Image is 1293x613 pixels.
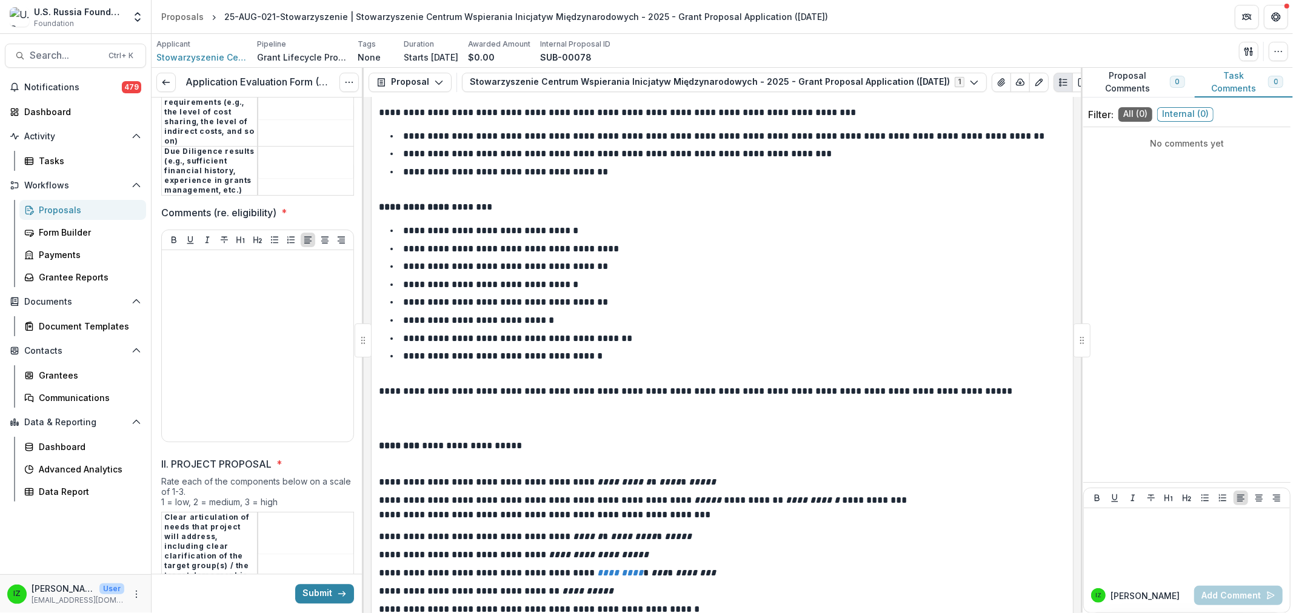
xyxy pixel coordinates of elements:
button: Align Left [1234,491,1248,505]
p: Starts [DATE] [404,51,458,64]
a: Grantee Reports [19,267,146,287]
p: Tags [358,39,376,50]
button: Plaintext view [1054,73,1073,92]
button: Proposal [369,73,452,92]
button: Open Workflows [5,176,146,195]
div: Payments [39,248,136,261]
button: View Attached Files [992,73,1011,92]
div: Dashboard [39,440,136,453]
a: Communications [19,388,146,408]
div: Igor Zevelev [13,590,21,598]
div: Advanced Analytics [39,463,136,475]
span: 479 [122,81,141,93]
a: Advanced Analytics [19,459,146,479]
div: Dashboard [24,105,136,118]
p: II. PROJECT PROPOSAL [161,457,272,471]
button: Heading 1 [1161,491,1176,505]
button: Align Left [301,233,315,247]
p: [EMAIL_ADDRESS][DOMAIN_NAME] [32,595,124,606]
button: Heading 2 [1180,491,1194,505]
p: Filter: [1088,107,1114,122]
div: Tasks [39,154,136,167]
div: Proposals [39,204,136,216]
div: U.S. Russia Foundation [34,5,124,18]
span: Documents [24,297,127,307]
div: Proposals [161,10,204,23]
button: Open Activity [5,127,146,146]
p: Grant Lifecycle Process [257,51,348,64]
div: Rate each of the components below on a scale of 1-3. 1 = low, 2 = medium, 3 = high [161,476,354,512]
a: Dashboard [5,102,146,122]
p: Awarded Amount [468,39,530,50]
a: Form Builder [19,222,146,242]
span: Foundation [34,18,74,29]
div: Communications [39,391,136,404]
button: Submit [295,584,354,603]
button: Underline [1108,491,1122,505]
button: Options [339,73,359,92]
div: Igor Zevelev [1095,592,1101,598]
a: Payments [19,245,146,265]
button: Align Center [1252,491,1266,505]
button: Strike [1144,491,1158,505]
button: Bold [1090,491,1104,505]
p: [PERSON_NAME] [32,582,95,595]
button: Align Center [318,233,332,247]
a: Document Templates [19,316,146,336]
button: Bold [167,233,181,247]
a: Grantees [19,365,146,385]
span: Internal ( 0 ) [1157,107,1214,122]
button: Italicize [1126,491,1140,505]
p: User [99,583,124,594]
button: Ordered List [284,233,298,247]
p: Duration [404,39,434,50]
button: Bullet List [267,233,282,247]
th: Due Diligence results (e.g., sufficient financial history, experience in grants management, etc.) [162,146,258,195]
div: Document Templates [39,320,136,333]
button: Search... [5,44,146,68]
button: Bullet List [1198,491,1212,505]
span: 0 [1274,78,1278,86]
th: Clear articulation of needs that project will address, including clear clarification of the targe... [162,512,258,580]
a: Data Report [19,482,146,502]
a: Stowarzyszenie Centrum Wspierania Inicjatyw Międzynarodowych [156,51,247,64]
span: Contacts [24,346,127,356]
div: Grantee Reports [39,271,136,283]
p: Comments (re. eligibility) [161,205,276,220]
button: Stowarzyszenie Centrum Wspierania Inicjatyw Międzynarodowych - 2025 - Grant Proposal Application ... [462,73,987,92]
div: 25-AUG-021-Stowarzyszenie | Stowarzyszenie Centrum Wspierania Inicjatyw Międzynarodowych - 2025 -... [224,10,828,23]
a: Tasks [19,151,146,171]
span: Search... [30,50,101,61]
button: Open entity switcher [129,5,146,29]
p: Applicant [156,39,190,50]
button: More [129,587,144,601]
button: Partners [1235,5,1259,29]
span: Activity [24,131,127,142]
button: Add Comment [1194,586,1283,605]
button: Heading 2 [250,233,265,247]
span: Data & Reporting [24,417,127,428]
button: Open Data & Reporting [5,413,146,432]
button: Heading 1 [233,233,248,247]
button: Ordered List [1215,491,1230,505]
h3: Application Evaluation Form (Internal) [185,76,330,88]
div: Grantees [39,369,136,382]
p: Internal Proposal ID [540,39,610,50]
button: Notifications479 [5,78,146,97]
span: 0 [1175,78,1180,86]
img: U.S. Russia Foundation [10,7,29,27]
button: Get Help [1264,5,1288,29]
a: Proposals [156,8,209,25]
p: Pipeline [257,39,286,50]
div: Form Builder [39,226,136,239]
button: Proposal Comments [1081,68,1195,98]
span: Notifications [24,82,122,93]
button: Task Comments [1195,68,1293,98]
div: Data Report [39,485,136,498]
span: Workflows [24,181,127,191]
nav: breadcrumb [156,8,833,25]
button: Open Contacts [5,341,146,360]
button: Underline [183,233,198,247]
div: Ctrl + K [106,49,136,62]
span: All ( 0 ) [1118,107,1152,122]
